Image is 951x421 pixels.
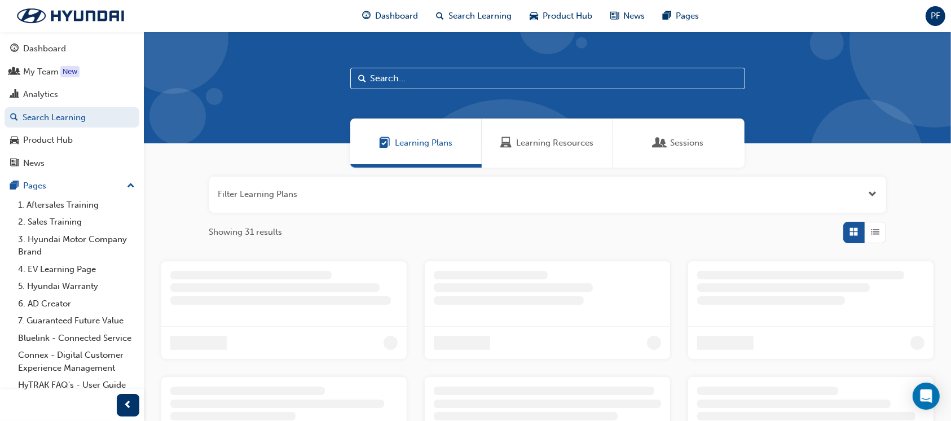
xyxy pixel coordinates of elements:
[14,196,139,214] a: 1. Aftersales Training
[124,398,133,413] span: prev-icon
[482,119,613,168] a: Learning ResourcesLearning Resources
[5,62,139,82] a: My Team
[670,137,703,150] span: Sessions
[14,312,139,330] a: 7. Guaranteed Future Value
[613,119,745,168] a: SessionsSessions
[14,330,139,347] a: Bluelink - Connected Service
[23,157,45,170] div: News
[5,176,139,196] button: Pages
[448,10,512,23] span: Search Learning
[350,119,482,168] a: Learning PlansLearning Plans
[375,10,418,23] span: Dashboard
[350,68,745,89] input: Search...
[353,5,427,28] a: guage-iconDashboard
[395,137,452,150] span: Learning Plans
[23,42,66,55] div: Dashboard
[871,226,879,239] span: List
[379,137,390,150] span: Learning Plans
[5,153,139,174] a: News
[926,6,945,26] button: PF
[676,10,699,23] span: Pages
[10,90,19,100] span: chart-icon
[654,137,666,150] span: Sessions
[5,38,139,59] a: Dashboard
[436,9,444,23] span: search-icon
[23,88,58,101] div: Analytics
[14,347,139,376] a: Connex - Digital Customer Experience Management
[610,9,619,23] span: news-icon
[623,10,645,23] span: News
[10,181,19,191] span: pages-icon
[5,84,139,105] a: Analytics
[23,65,59,78] div: My Team
[543,10,592,23] span: Product Hub
[10,113,18,123] span: search-icon
[530,9,538,23] span: car-icon
[14,213,139,231] a: 2. Sales Training
[362,9,371,23] span: guage-icon
[521,5,601,28] a: car-iconProduct Hub
[849,226,858,239] span: Grid
[10,67,19,77] span: people-icon
[517,137,594,150] span: Learning Resources
[359,72,367,85] span: Search
[427,5,521,28] a: search-iconSearch Learning
[23,134,73,147] div: Product Hub
[10,159,19,169] span: news-icon
[14,231,139,261] a: 3. Hyundai Motor Company Brand
[209,226,283,239] span: Showing 31 results
[6,4,135,28] img: Trak
[14,278,139,295] a: 5. Hyundai Warranty
[869,188,877,201] button: Open the filter
[5,130,139,151] a: Product Hub
[14,261,139,278] a: 4. EV Learning Page
[10,135,19,146] span: car-icon
[5,36,139,176] button: DashboardMy TeamAnalyticsSearch LearningProduct HubNews
[23,179,46,192] div: Pages
[5,107,139,128] a: Search Learning
[60,66,80,77] div: Tooltip anchor
[501,137,512,150] span: Learning Resources
[663,9,671,23] span: pages-icon
[931,10,940,23] span: PF
[601,5,654,28] a: news-iconNews
[10,44,19,54] span: guage-icon
[14,295,139,313] a: 6. AD Creator
[913,383,940,410] div: Open Intercom Messenger
[654,5,708,28] a: pages-iconPages
[127,179,135,194] span: up-icon
[14,376,139,394] a: HyTRAK FAQ's - User Guide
